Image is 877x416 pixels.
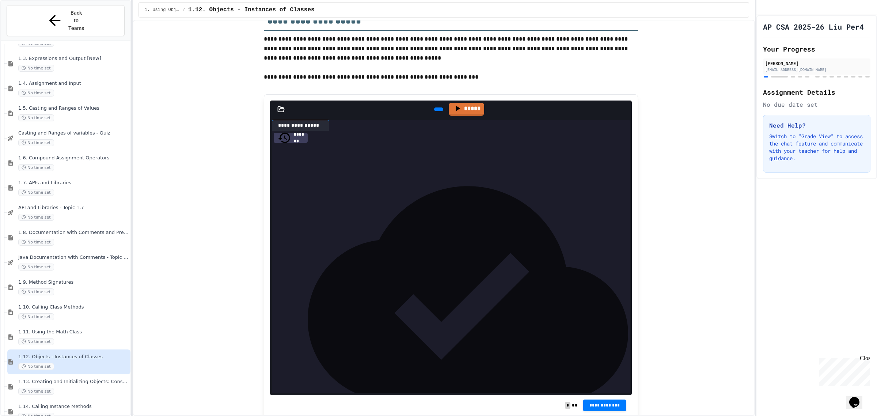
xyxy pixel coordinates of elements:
div: [PERSON_NAME] [765,60,868,67]
span: 1.4. Assignment and Input [18,80,129,87]
button: Back to Teams [7,5,125,36]
span: 1.8. Documentation with Comments and Preconditions [18,230,129,236]
span: 1.12. Objects - Instances of Classes [188,5,315,14]
h2: Your Progress [763,44,870,54]
span: No time set [18,363,54,370]
span: No time set [18,288,54,295]
span: No time set [18,114,54,121]
span: 1.5. Casting and Ranges of Values [18,105,129,111]
span: Back to Teams [68,9,85,32]
span: 1. Using Objects and Methods [145,7,180,13]
span: No time set [18,139,54,146]
span: 1.3. Expressions and Output [New] [18,56,129,62]
span: No time set [18,189,54,196]
span: / [183,7,185,13]
span: No time set [18,338,54,345]
span: 1.14. Calling Instance Methods [18,404,129,410]
span: No time set [18,264,54,271]
h3: Need Help? [769,121,864,130]
span: Java Documentation with Comments - Topic 1.8 [18,254,129,261]
span: 1.13. Creating and Initializing Objects: Constructors [18,379,129,385]
span: API and Libraries - Topic 1.7 [18,205,129,211]
span: 1.6. Compound Assignment Operators [18,155,129,161]
p: Switch to "Grade View" to access the chat feature and communicate with your teacher for help and ... [769,133,864,162]
span: 1.12. Objects - Instances of Classes [18,354,129,360]
span: No time set [18,164,54,171]
iframe: chat widget [816,355,870,386]
h1: AP CSA 2025-26 Liu Per4 [763,22,864,32]
span: Casting and Ranges of variables - Quiz [18,130,129,136]
span: 1.9. Method Signatures [18,279,129,285]
div: [EMAIL_ADDRESS][DOMAIN_NAME] [765,67,868,72]
span: No time set [18,239,54,246]
span: 1.10. Calling Class Methods [18,304,129,310]
h2: Assignment Details [763,87,870,97]
span: No time set [18,90,54,97]
iframe: chat widget [846,387,870,409]
span: 1.11. Using the Math Class [18,329,129,335]
div: No due date set [763,100,870,109]
span: No time set [18,214,54,221]
span: 1.7. APIs and Libraries [18,180,129,186]
span: No time set [18,388,54,395]
div: Chat with us now!Close [3,3,50,46]
span: No time set [18,313,54,320]
span: No time set [18,65,54,72]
